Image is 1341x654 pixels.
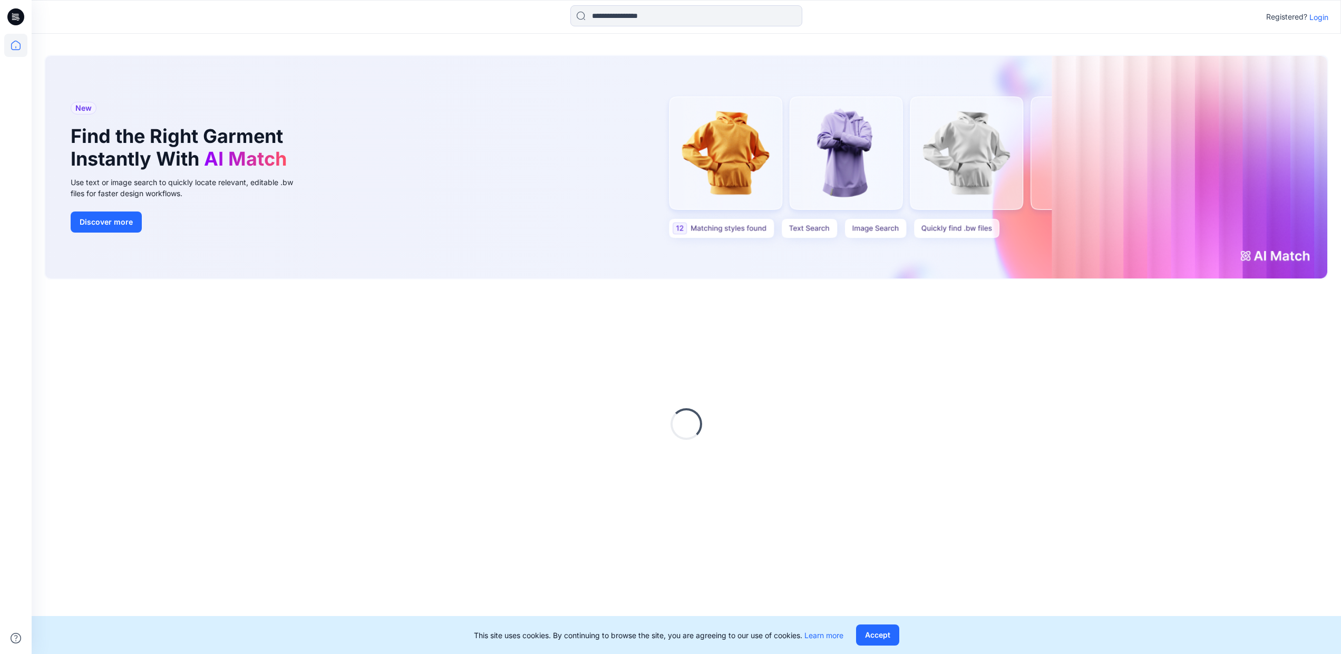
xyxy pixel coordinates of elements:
[1309,12,1328,23] p: Login
[1266,11,1307,23] p: Registered?
[75,102,92,114] span: New
[71,125,292,170] h1: Find the Right Garment Instantly With
[856,624,899,646] button: Accept
[474,630,843,641] p: This site uses cookies. By continuing to browse the site, you are agreeing to our use of cookies.
[804,631,843,640] a: Learn more
[204,147,287,170] span: AI Match
[71,211,142,233] button: Discover more
[71,177,308,199] div: Use text or image search to quickly locate relevant, editable .bw files for faster design workflows.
